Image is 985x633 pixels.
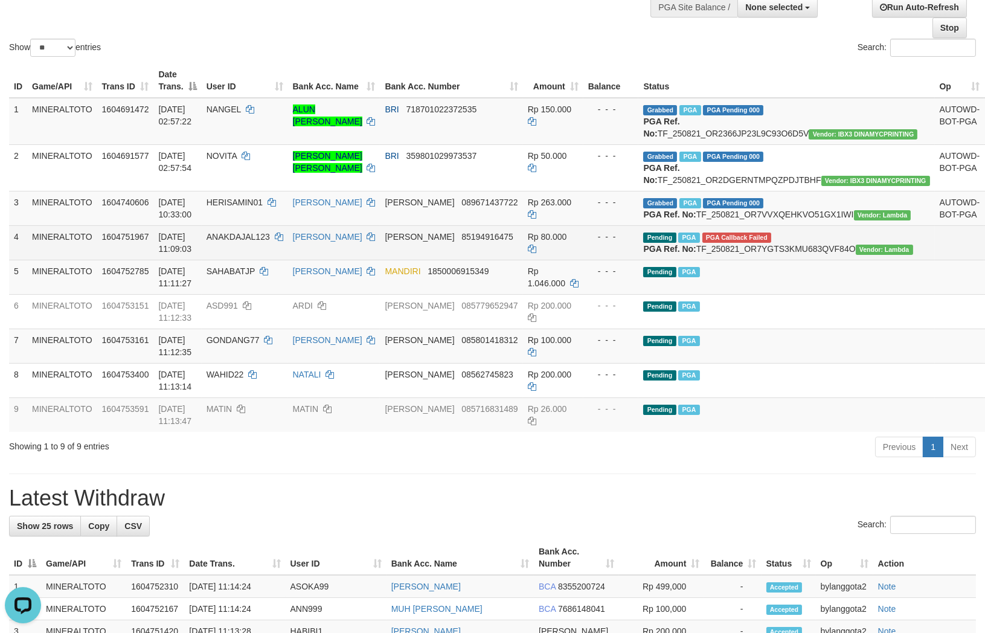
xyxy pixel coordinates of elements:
span: Rp 100.000 [528,335,571,345]
span: [PERSON_NAME] [385,301,454,310]
span: [DATE] 10:33:00 [158,198,191,219]
span: Rp 80.000 [528,232,567,242]
span: Rp 150.000 [528,104,571,114]
a: 1 [923,437,943,457]
td: 6 [9,294,27,329]
span: SAHABATJP [207,266,255,276]
a: MUH [PERSON_NAME] [391,604,483,614]
span: 1604691577 [102,151,149,161]
td: 1 [9,98,27,145]
td: [DATE] 11:14:24 [184,598,285,620]
a: CSV [117,516,150,536]
span: Copy 7686148041 to clipboard [558,604,605,614]
th: User ID: activate to sort column ascending [202,63,288,98]
span: 1604691472 [102,104,149,114]
th: Amount: activate to sort column ascending [619,541,704,575]
b: PGA Ref. No: [643,163,679,185]
td: 9 [9,397,27,432]
td: ASOKA99 [286,575,387,598]
a: [PERSON_NAME] [293,266,362,276]
td: 5 [9,260,27,294]
span: Pending [643,370,676,381]
span: [DATE] 02:57:54 [158,151,191,173]
a: NATALI [293,370,321,379]
th: Status: activate to sort column ascending [762,541,816,575]
span: [DATE] 11:12:33 [158,301,191,323]
button: Open LiveChat chat widget [5,5,41,41]
td: 1604752167 [126,598,184,620]
span: Grabbed [643,152,677,162]
span: Rp 200.000 [528,301,571,310]
span: Copy 085779652947 to clipboard [461,301,518,310]
span: [DATE] 11:13:14 [158,370,191,391]
span: [PERSON_NAME] [385,198,454,207]
span: Pending [643,267,676,277]
span: Pending [643,405,676,415]
span: BRI [385,151,399,161]
td: 4 [9,225,27,260]
a: Stop [932,18,967,38]
a: Note [878,604,896,614]
span: 1604753151 [102,301,149,310]
span: Copy 85194916475 to clipboard [461,232,513,242]
span: PGA [678,405,699,415]
td: MINERALTOTO [41,598,126,620]
td: [DATE] 11:14:24 [184,575,285,598]
span: [PERSON_NAME] [385,370,454,379]
td: TF_250821_OR2DGERNTMPQZPDJTBHF [638,144,934,191]
span: Vendor URL: https://order7.1velocity.biz [854,210,911,220]
td: MINERALTOTO [27,98,97,145]
span: 1604751967 [102,232,149,242]
span: [DATE] 11:12:35 [158,335,191,357]
div: Showing 1 to 9 of 9 entries [9,435,402,452]
b: PGA Ref. No: [643,210,696,219]
td: MINERALTOTO [27,329,97,363]
span: CSV [124,521,142,531]
a: [PERSON_NAME] [293,232,362,242]
span: [PERSON_NAME] [385,404,454,414]
td: TF_250821_OR7YGTS3KMU683QVF84O [638,225,934,260]
span: BCA [539,604,556,614]
span: Marked by bylanggota2 [679,105,701,115]
td: - [704,575,761,598]
div: - - - [588,196,634,208]
label: Show entries [9,39,101,57]
div: - - - [588,334,634,346]
a: MATIN [293,404,319,414]
b: PGA Ref. No: [643,117,679,138]
span: Copy 359801029973537 to clipboard [406,151,476,161]
a: Copy [80,516,117,536]
span: Copy 085716831489 to clipboard [461,404,518,414]
a: [PERSON_NAME] [293,198,362,207]
span: HERISAMIN01 [207,198,263,207]
span: BRI [385,104,399,114]
span: PGA [678,336,699,346]
span: Grabbed [643,105,677,115]
span: 1604753591 [102,404,149,414]
div: - - - [588,368,634,381]
span: Marked by bylanggota2 [679,152,701,162]
th: Op: activate to sort column ascending [816,541,873,575]
span: Rp 263.000 [528,198,571,207]
span: 1604753161 [102,335,149,345]
span: Rp 50.000 [528,151,567,161]
span: Pending [643,233,676,243]
span: Copy 089671437722 to clipboard [461,198,518,207]
a: ARDI [293,301,313,310]
th: Date Trans.: activate to sort column ascending [184,541,285,575]
label: Search: [858,39,976,57]
span: Accepted [766,582,803,593]
b: PGA Ref. No: [643,244,696,254]
th: Trans ID: activate to sort column ascending [97,63,154,98]
span: PGA Pending [703,152,763,162]
td: bylanggota2 [816,575,873,598]
input: Search: [890,39,976,57]
th: Status [638,63,934,98]
th: Action [873,541,976,575]
th: Game/API: activate to sort column ascending [27,63,97,98]
th: Game/API: activate to sort column ascending [41,541,126,575]
span: Pending [643,336,676,346]
select: Showentries [30,39,75,57]
div: - - - [588,231,634,243]
span: Vendor URL: https://order2.1velocity.biz [809,129,917,140]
